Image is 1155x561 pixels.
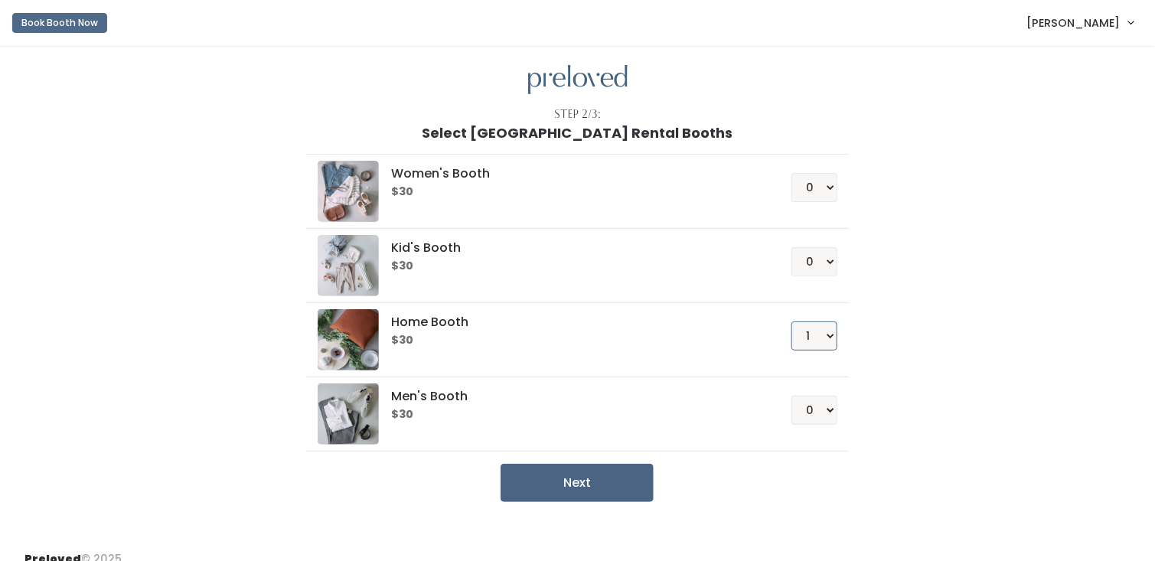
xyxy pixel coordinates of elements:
[501,464,654,502] button: Next
[318,161,379,222] img: preloved logo
[1027,15,1121,31] span: [PERSON_NAME]
[318,235,379,296] img: preloved logo
[318,383,379,445] img: preloved logo
[528,65,628,95] img: preloved logo
[12,6,107,40] a: Book Booth Now
[318,309,379,370] img: preloved logo
[391,409,755,421] h6: $30
[1012,6,1149,39] a: [PERSON_NAME]
[391,241,755,255] h5: Kid's Booth
[423,126,733,141] h1: Select [GEOGRAPHIC_DATA] Rental Booths
[554,106,601,122] div: Step 2/3:
[391,260,755,272] h6: $30
[391,334,755,347] h6: $30
[391,390,755,403] h5: Men's Booth
[391,315,755,329] h5: Home Booth
[391,167,755,181] h5: Women's Booth
[12,13,107,33] button: Book Booth Now
[391,186,755,198] h6: $30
